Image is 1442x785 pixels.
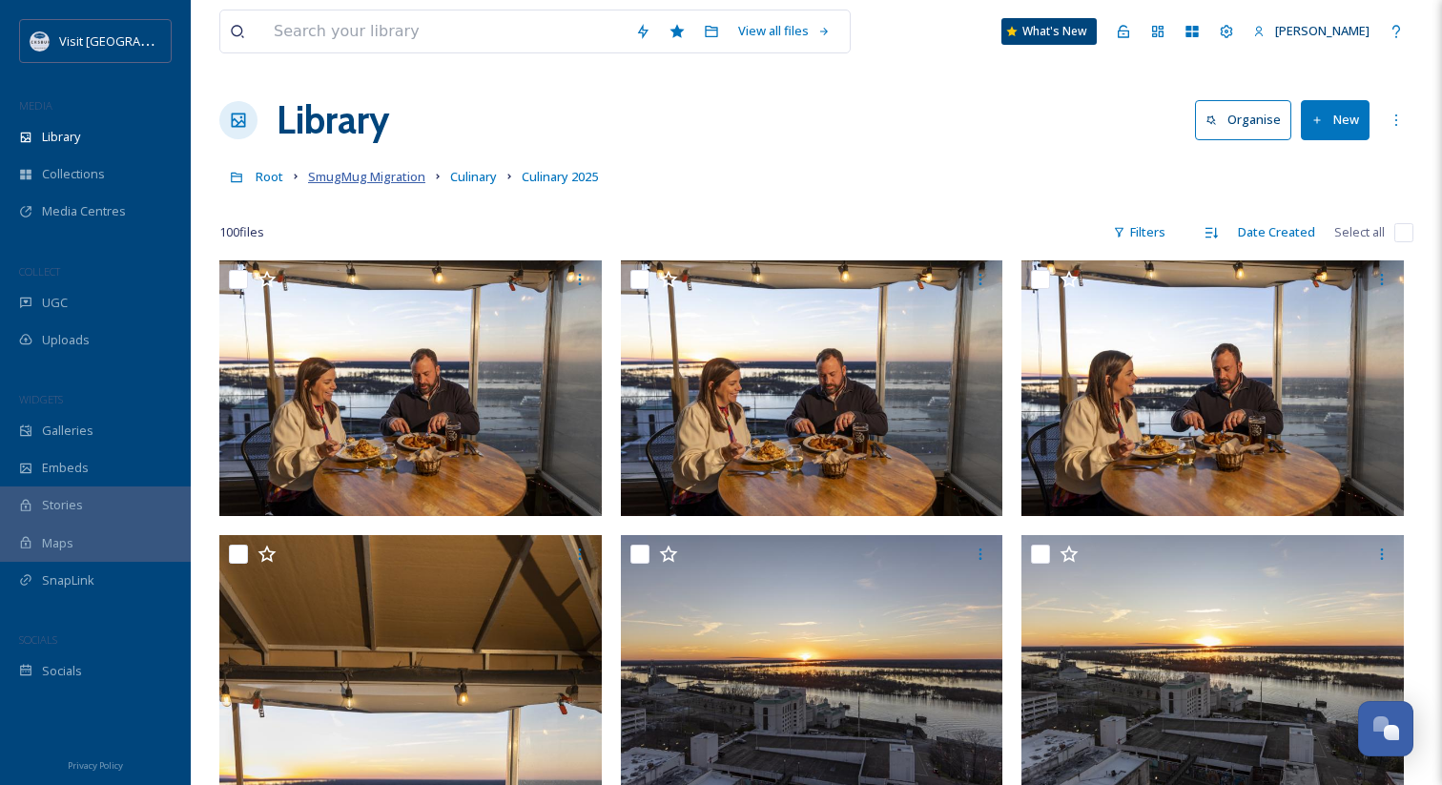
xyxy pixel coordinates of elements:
[42,662,82,680] span: Socials
[219,260,602,516] img: 288A9292.jpg
[59,31,207,50] span: Visit [GEOGRAPHIC_DATA]
[31,31,50,51] img: logo.png
[1021,260,1404,516] img: 288A9290.jpg
[68,753,123,775] a: Privacy Policy
[219,223,264,241] span: 100 file s
[522,165,598,188] a: Culinary 2025
[1103,214,1175,251] div: Filters
[42,422,93,440] span: Galleries
[264,10,626,52] input: Search your library
[19,632,57,647] span: SOCIALS
[19,98,52,113] span: MEDIA
[1275,22,1370,39] span: [PERSON_NAME]
[68,759,123,772] span: Privacy Policy
[1001,18,1097,45] a: What's New
[1301,100,1370,139] button: New
[19,392,63,406] span: WIDGETS
[1358,701,1413,756] button: Open Chat
[1195,100,1291,139] button: Organise
[42,331,90,349] span: Uploads
[277,92,389,149] a: Library
[1228,214,1325,251] div: Date Created
[42,202,126,220] span: Media Centres
[42,459,89,477] span: Embeds
[19,264,60,279] span: COLLECT
[42,165,105,183] span: Collections
[308,165,425,188] a: SmugMug Migration
[729,12,840,50] a: View all files
[450,165,497,188] a: Culinary
[522,168,598,185] span: Culinary 2025
[1334,223,1385,241] span: Select all
[450,168,497,185] span: Culinary
[42,571,94,589] span: SnapLink
[42,534,73,552] span: Maps
[256,165,283,188] a: Root
[42,294,68,312] span: UGC
[621,260,1003,516] img: 288A9291.jpg
[256,168,283,185] span: Root
[308,168,425,185] span: SmugMug Migration
[1244,12,1379,50] a: [PERSON_NAME]
[42,496,83,514] span: Stories
[42,128,80,146] span: Library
